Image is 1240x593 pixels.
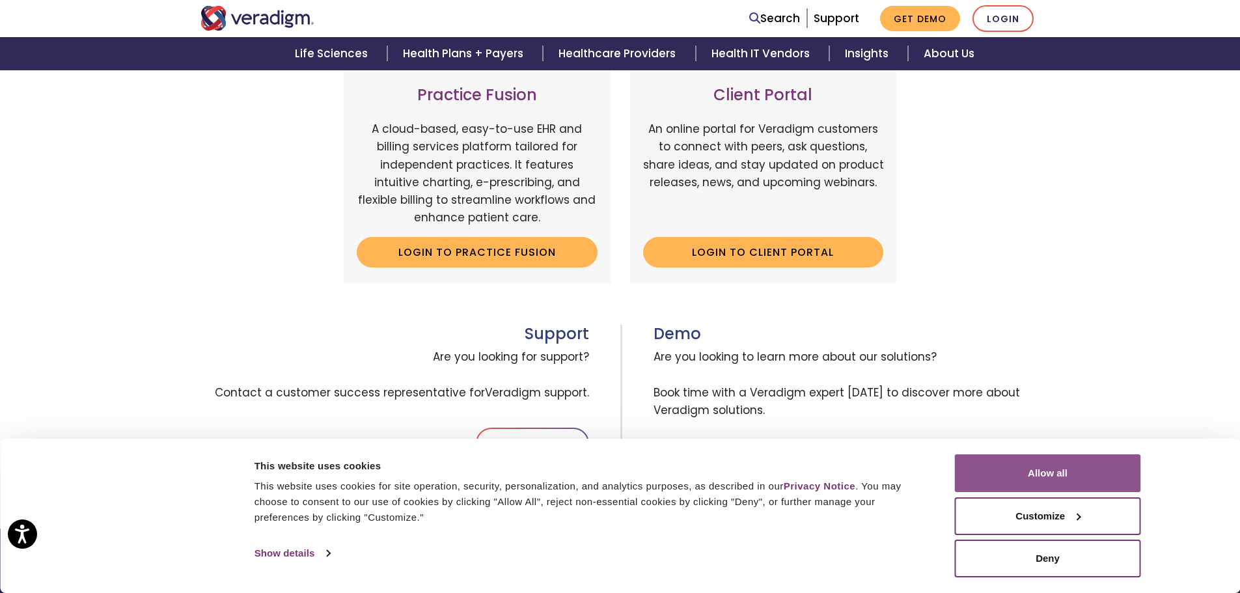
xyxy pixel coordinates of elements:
button: Customize [955,497,1141,535]
a: Life Sciences [279,37,387,70]
a: Health Plans + Payers [387,37,543,70]
a: Insights [829,37,908,70]
iframe: Drift Chat Widget [990,499,1224,577]
a: Login [972,5,1034,32]
a: Login to Client Portal [643,237,884,267]
h3: Client Portal [643,86,884,105]
h3: Support [200,325,589,344]
p: A cloud-based, easy-to-use EHR and billing services platform tailored for independent practices. ... [357,120,598,227]
img: Veradigm logo [200,6,314,31]
a: Healthcare Providers [543,37,695,70]
button: Allow all [955,454,1141,492]
a: About Us [908,37,990,70]
a: Show details [255,544,330,563]
div: This website uses cookies [255,458,926,474]
a: Search [749,10,800,27]
span: Veradigm support. [485,385,589,400]
a: Health IT Vendors [696,37,829,70]
a: Support [814,10,859,26]
span: Are you looking for support? Contact a customer success representative for [200,343,589,407]
p: An online portal for Veradigm customers to connect with peers, ask questions, share ideas, and st... [643,120,884,227]
a: Privacy Notice [784,480,855,491]
a: Get Support [476,428,589,459]
span: Are you looking to learn more about our solutions? Book time with a Veradigm expert [DATE] to dis... [654,343,1040,424]
a: Get Demo [880,6,960,31]
button: Deny [955,540,1141,577]
h3: Demo [654,325,1040,344]
h3: Practice Fusion [357,86,598,105]
div: This website uses cookies for site operation, security, personalization, and analytics purposes, ... [255,478,926,525]
a: Login to Practice Fusion [357,237,598,267]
